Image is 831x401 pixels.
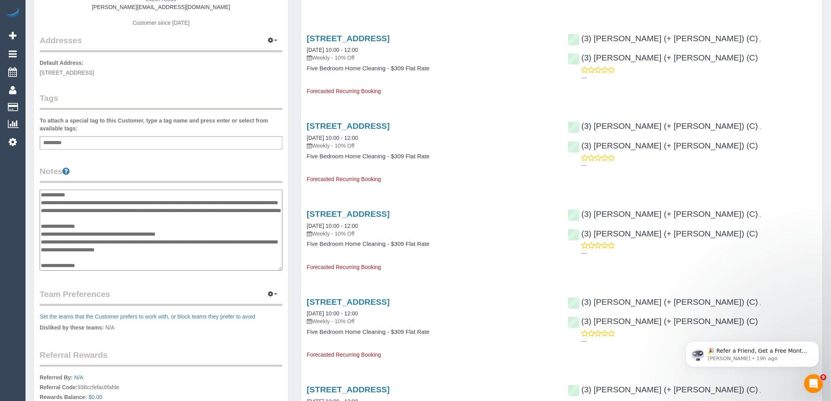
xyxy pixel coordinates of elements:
p: Weekly - 10% Off [307,317,556,325]
a: (3) [PERSON_NAME] (+ [PERSON_NAME]) (C) [568,121,758,130]
p: Message from Ellie, sent 19h ago [34,30,135,37]
label: Rewards Balance: [40,393,87,401]
label: Default Address: [40,59,84,67]
a: (3) [PERSON_NAME] (+ [PERSON_NAME]) (C) [568,297,758,306]
span: N/A [105,324,114,331]
label: Referral Code: [40,383,77,391]
span: Forecasted Recurring Booking [307,88,381,94]
a: [PERSON_NAME][EMAIL_ADDRESS][DOMAIN_NAME] [92,4,230,10]
a: (3) [PERSON_NAME] (+ [PERSON_NAME]) (C) [568,209,758,218]
span: , [760,300,761,306]
span: Forecasted Recurring Booking [307,176,381,182]
span: [STREET_ADDRESS] [40,70,94,76]
span: , [760,36,761,42]
span: 9 [820,374,827,381]
span: Customer since [DATE] [133,20,190,26]
p: Weekly - 10% Off [307,142,556,150]
legend: Notes [40,165,282,183]
label: Disliked by these teams: [40,324,104,331]
a: [DATE] 10:00 - 12:00 [307,310,358,317]
span: Forecasted Recurring Booking [307,264,381,270]
a: [STREET_ADDRESS] [307,121,390,130]
a: Set the teams that the Customer prefers to work with, or block teams they prefer to avoid [40,313,255,320]
h4: Five Bedroom Home Cleaning - $309 Flat Rate [307,329,556,335]
img: Automaid Logo [5,8,20,19]
span: 🎉 Refer a Friend, Get a Free Month! 🎉 Love Automaid? Share the love! When you refer a friend who ... [34,23,134,107]
a: N/A [74,374,83,381]
a: (3) [PERSON_NAME] (+ [PERSON_NAME]) (C) [568,317,758,326]
a: [DATE] 10:00 - 12:00 [307,223,358,229]
label: Referred By: [40,374,73,381]
h4: Five Bedroom Home Cleaning - $309 Flat Rate [307,65,556,72]
a: [STREET_ADDRESS] [307,297,390,306]
span: , [760,124,761,130]
a: [STREET_ADDRESS] [307,385,390,394]
a: (3) [PERSON_NAME] (+ [PERSON_NAME]) (C) [568,385,758,394]
a: [STREET_ADDRESS] [307,34,390,43]
span: Forecasted Recurring Booking [307,352,381,358]
p: Weekly - 10% Off [307,54,556,62]
a: [DATE] 10:00 - 12:00 [307,135,358,141]
a: (3) [PERSON_NAME] (+ [PERSON_NAME]) (C) [568,141,758,150]
p: Weekly - 10% Off [307,230,556,238]
a: $0.00 [89,394,103,400]
a: (3) [PERSON_NAME] (+ [PERSON_NAME]) (C) [568,34,758,43]
a: (3) [PERSON_NAME] (+ [PERSON_NAME]) (C) [568,229,758,238]
iframe: Intercom notifications message [674,325,831,380]
legend: Referral Rewards [40,349,282,367]
p: --- [582,249,817,257]
span: , [760,387,761,394]
p: --- [582,74,817,82]
h4: Five Bedroom Home Cleaning - $309 Flat Rate [307,241,556,247]
label: To attach a special tag to this Customer, type a tag name and press enter or select from availabl... [40,117,282,132]
legend: Team Preferences [40,288,282,306]
legend: Tags [40,92,282,110]
a: [DATE] 10:00 - 12:00 [307,47,358,53]
a: [STREET_ADDRESS] [307,209,390,218]
iframe: Intercom live chat [804,374,823,393]
p: --- [582,337,817,345]
span: , [760,212,761,218]
p: --- [582,161,817,169]
h4: Five Bedroom Home Cleaning - $309 Flat Rate [307,153,556,160]
a: (3) [PERSON_NAME] (+ [PERSON_NAME]) (C) [568,53,758,62]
